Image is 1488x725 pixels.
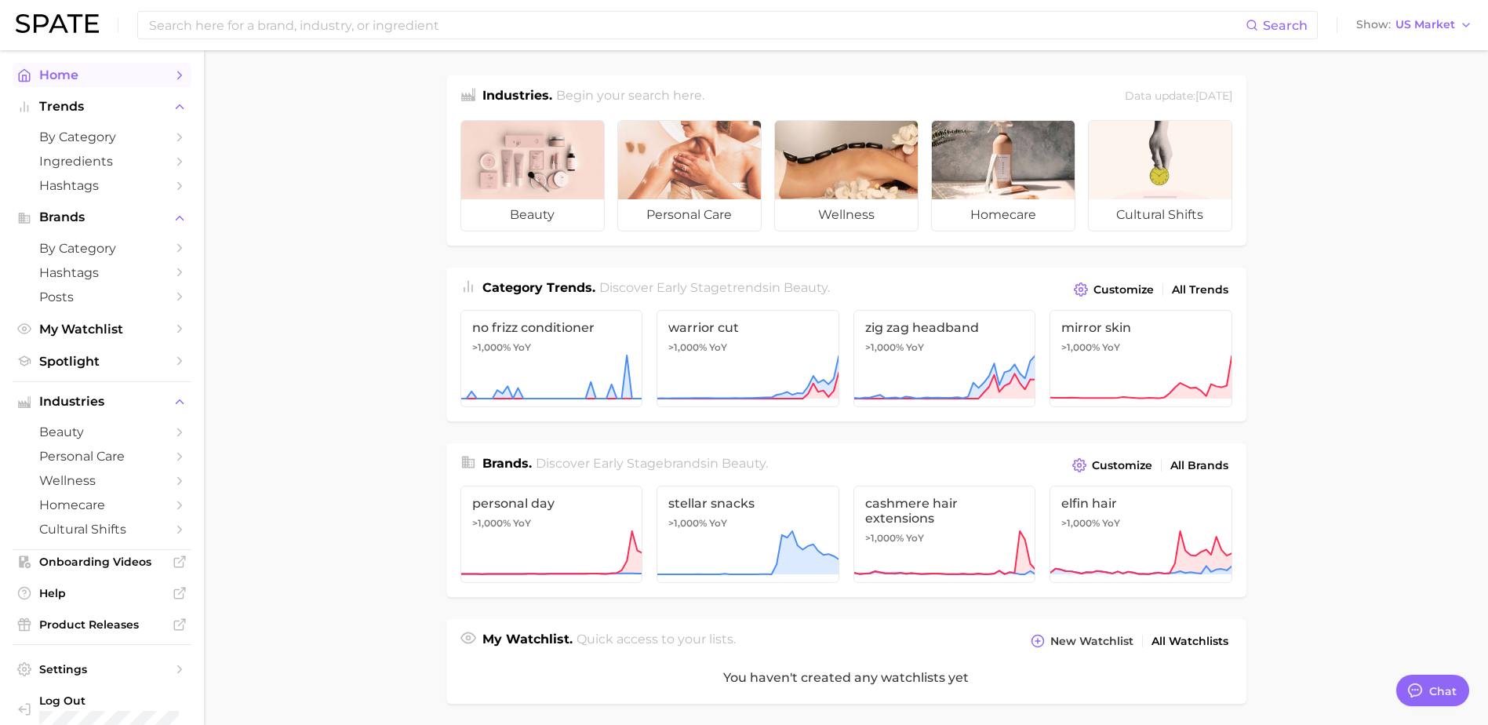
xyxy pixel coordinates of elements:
[39,497,165,512] span: homecare
[599,280,830,295] span: Discover Early Stage trends in .
[39,354,165,369] span: Spotlight
[668,517,707,529] span: >1,000%
[482,630,573,652] h1: My Watchlist.
[13,125,191,149] a: by Category
[446,652,1246,704] div: You haven't created any watchlists yet
[1061,320,1221,335] span: mirror skin
[618,199,761,231] span: personal care
[472,496,631,511] span: personal day
[1061,517,1100,529] span: >1,000%
[774,120,919,231] a: wellness
[1027,630,1137,652] button: New Watchlist
[13,550,191,574] a: Onboarding Videos
[39,241,165,256] span: by Category
[13,206,191,229] button: Brands
[39,154,165,169] span: Ingredients
[472,517,511,529] span: >1,000%
[617,120,762,231] a: personal care
[13,420,191,444] a: beauty
[39,265,165,280] span: Hashtags
[932,199,1075,231] span: homecare
[13,468,191,493] a: wellness
[513,341,531,354] span: YoY
[13,317,191,341] a: My Watchlist
[865,320,1024,335] span: zig zag headband
[722,456,766,471] span: beauty
[536,456,768,471] span: Discover Early Stage brands in .
[1352,15,1476,35] button: ShowUS Market
[1168,279,1232,301] a: All Trends
[482,456,532,471] span: Brands .
[13,581,191,605] a: Help
[668,341,707,353] span: >1,000%
[13,95,191,118] button: Trends
[16,14,99,33] img: SPATE
[461,199,604,231] span: beauty
[39,322,165,337] span: My Watchlist
[39,694,206,708] span: Log Out
[668,496,828,511] span: stellar snacks
[906,341,924,354] span: YoY
[1151,635,1228,648] span: All Watchlists
[1050,310,1232,407] a: mirror skin>1,000% YoY
[13,173,191,198] a: Hashtags
[657,310,839,407] a: warrior cut>1,000% YoY
[1050,486,1232,583] a: elfin hair>1,000% YoY
[39,555,165,569] span: Onboarding Videos
[1172,283,1228,297] span: All Trends
[460,310,643,407] a: no frizz conditioner>1,000% YoY
[1050,635,1133,648] span: New Watchlist
[39,449,165,464] span: personal care
[1070,279,1157,301] button: Customize
[1170,459,1228,472] span: All Brands
[39,618,165,632] span: Product Releases
[13,613,191,636] a: Product Releases
[1125,86,1232,107] div: Data update: [DATE]
[577,630,736,652] h2: Quick access to your lists.
[865,496,1024,526] span: cashmere hair extensions
[472,320,631,335] span: no frizz conditioner
[513,517,531,530] span: YoY
[13,444,191,468] a: personal care
[1088,120,1232,231] a: cultural shifts
[931,120,1075,231] a: homecare
[556,86,704,107] h2: Begin your search here.
[1102,341,1120,354] span: YoY
[39,178,165,193] span: Hashtags
[13,658,191,681] a: Settings
[13,493,191,517] a: homecare
[13,285,191,309] a: Posts
[13,149,191,173] a: Ingredients
[39,100,165,114] span: Trends
[657,486,839,583] a: stellar snacks>1,000% YoY
[1102,517,1120,530] span: YoY
[39,586,165,600] span: Help
[1092,459,1152,472] span: Customize
[39,473,165,488] span: wellness
[853,486,1036,583] a: cashmere hair extensions>1,000% YoY
[39,395,165,409] span: Industries
[853,310,1036,407] a: zig zag headband>1,000% YoY
[709,517,727,530] span: YoY
[1061,341,1100,353] span: >1,000%
[460,486,643,583] a: personal day>1,000% YoY
[1068,454,1155,476] button: Customize
[1263,18,1308,33] span: Search
[1356,20,1391,29] span: Show
[784,280,828,295] span: beauty
[1061,496,1221,511] span: elfin hair
[472,341,511,353] span: >1,000%
[460,120,605,231] a: beauty
[39,424,165,439] span: beauty
[482,280,595,295] span: Category Trends .
[39,662,165,676] span: Settings
[39,67,165,82] span: Home
[39,129,165,144] span: by Category
[1395,20,1455,29] span: US Market
[13,260,191,285] a: Hashtags
[1093,283,1154,297] span: Customize
[39,290,165,304] span: Posts
[13,236,191,260] a: by Category
[13,349,191,373] a: Spotlight
[482,86,552,107] h1: Industries.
